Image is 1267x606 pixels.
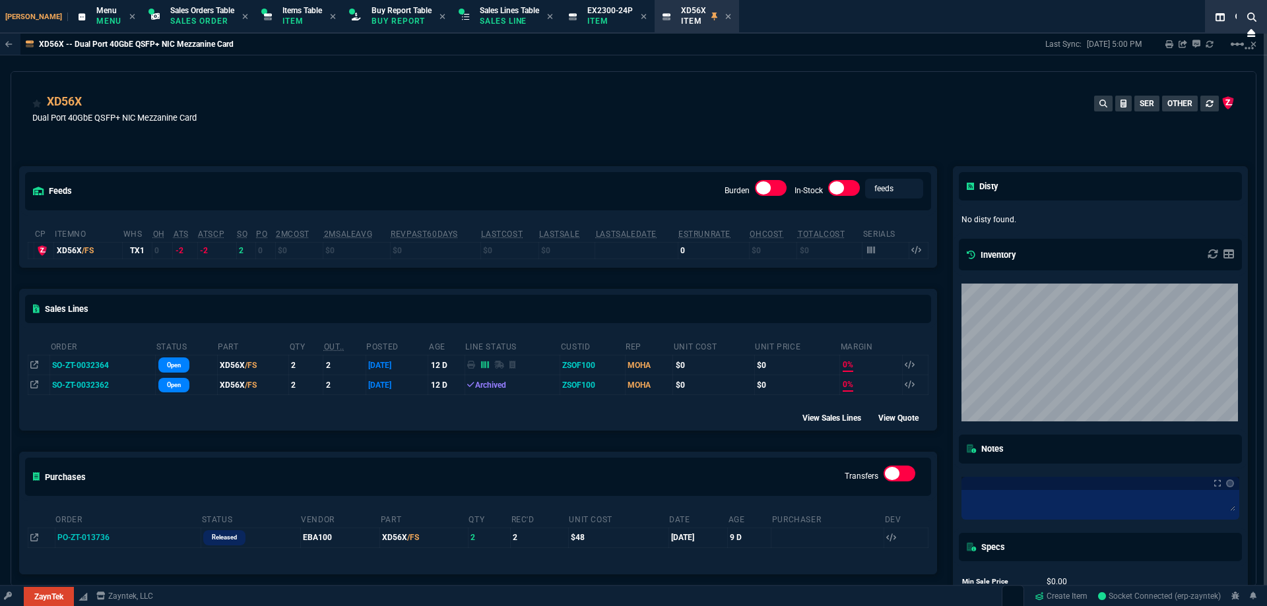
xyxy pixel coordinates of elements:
[845,471,878,481] label: Transfers
[324,342,344,351] abbr: Outstanding (To Ship)
[255,242,275,258] td: 0
[57,531,199,543] nx-fornida-value: PO-ZT-013736
[961,214,1240,226] p: No disty found.
[668,528,727,547] td: [DATE]
[961,574,1034,589] td: Min Sale Price
[237,229,247,239] abbr: Total units on open Sales Orders
[50,336,156,355] th: Order
[1230,9,1250,25] nx-icon: Search
[568,509,668,528] th: Unit Cost
[755,180,787,201] div: Burden
[511,528,569,547] td: 2
[330,12,336,22] nx-icon: Close Tab
[174,229,189,239] abbr: Total units in inventory => minus on SO => plus on PO
[771,509,884,528] th: Purchaser
[156,336,217,355] th: Status
[840,336,903,355] th: Margin
[678,242,749,258] td: 0
[1134,96,1159,111] button: SER
[480,242,538,258] td: $0
[641,12,647,22] nx-icon: Close Tab
[878,411,930,424] div: View Quote
[390,242,480,258] td: $0
[967,541,1005,553] h5: Specs
[82,246,94,255] span: /FS
[568,528,668,547] td: $48
[750,229,783,239] abbr: Avg Cost of Inventory on-hand
[323,375,366,395] td: 2
[54,224,123,243] th: ItemNo
[465,336,560,355] th: Line Status
[1242,25,1260,41] nx-icon: Close Workbench
[92,590,157,602] a: msbcCompanyName
[480,6,539,15] span: Sales Lines Table
[560,375,625,395] td: ZSOF100
[50,375,156,395] td: SO-ZT-0032362
[795,186,823,195] label: In-Stock
[324,229,372,239] abbr: Avg Sale from SO invoices for 2 months
[276,229,309,239] abbr: Avg cost of all PO invoices for 2 months
[391,229,458,239] abbr: Total revenue past 60 days
[123,242,152,258] td: TX1
[197,242,236,258] td: -2
[372,16,432,26] p: Buy Report
[967,249,1016,261] h5: Inventory
[153,229,165,239] abbr: Total units in inventory.
[323,355,366,375] td: 2
[828,180,860,201] div: In-Stock
[366,355,428,375] td: [DATE]
[798,229,845,239] abbr: Total Cost of Units on Hand
[170,16,234,26] p: Sales Order
[754,355,840,375] td: $0
[245,380,257,390] span: /FS
[673,336,754,355] th: Unit Cost
[754,336,840,355] th: Unit Price
[802,411,873,424] div: View Sales Lines
[173,242,197,258] td: -2
[57,245,120,257] div: XD56X
[439,12,445,22] nx-icon: Close Tab
[289,355,323,375] td: 2
[428,355,465,375] td: 12 D
[55,509,201,528] th: Order
[587,16,633,26] p: Item
[467,379,558,391] div: Archived
[96,6,117,15] span: Menu
[300,509,380,528] th: Vendor
[33,303,88,315] h5: Sales Lines
[245,361,257,370] span: /FS
[34,224,54,243] th: cp
[676,359,752,371] div: $0
[217,375,289,395] td: XD56X
[539,229,579,239] abbr: The last SO Inv price. No time limit. (ignore zeros)
[1242,9,1262,25] nx-icon: Search
[676,379,752,391] div: $0
[728,509,771,528] th: Age
[1087,39,1142,49] p: [DATE] 5:00 PM
[1029,586,1093,606] a: Create Item
[1210,9,1230,25] nx-icon: Split Panels
[289,375,323,395] td: 2
[5,13,68,21] span: [PERSON_NAME]
[198,229,224,239] abbr: ATS with all companies combined
[1162,96,1198,111] button: OTHER
[1098,591,1221,601] span: Socket Connected (erp-zayntek)
[862,224,909,243] th: Serials
[668,509,727,528] th: Date
[797,242,862,258] td: $0
[538,242,595,258] td: $0
[625,336,673,355] th: Rep
[33,471,86,483] h5: Purchases
[468,509,510,528] th: Qty
[481,229,523,239] abbr: The last purchase cost from PO Order
[511,509,569,528] th: Rec'd
[587,6,633,15] span: EX2300-24P
[39,39,234,49] p: XD56X -- Dual Port 40GbE QSFP+ NIC Mezzanine Card
[282,6,322,15] span: Items Table
[843,359,853,372] span: 0%
[560,336,625,355] th: CustId
[547,12,553,22] nx-icon: Close Tab
[1098,590,1221,602] a: PIfdI2uyWZHW7zQqAAD5
[468,528,510,547] td: 2
[30,361,38,370] nx-icon: Open In Opposite Panel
